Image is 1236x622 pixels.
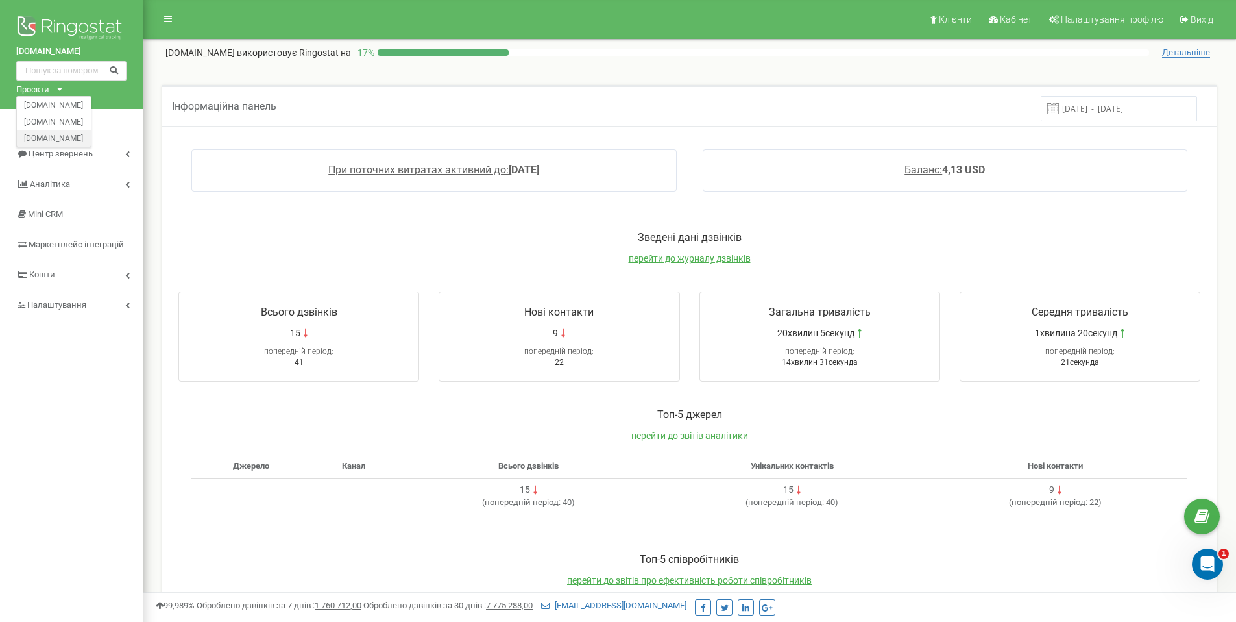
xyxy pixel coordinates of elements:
span: ( 40 ) [745,497,838,507]
span: попередній період: [1045,347,1115,356]
a: Баланс:4,13 USD [904,164,985,176]
u: 1 760 712,00 [315,601,361,610]
span: 14хвилин 31секунда [782,358,858,367]
span: Оброблено дзвінків за 30 днів : [363,601,533,610]
div: 15 [783,484,794,497]
span: Середня тривалість [1032,306,1128,318]
span: попередній період: [264,347,333,356]
span: При поточних витратах активний до: [328,164,509,176]
span: Кабінет [1000,14,1032,25]
p: [DOMAIN_NAME] [165,46,351,59]
span: Маркетплейс інтеграцій [29,240,124,249]
span: попередній період: [785,347,854,356]
span: Клієнти [939,14,972,25]
span: Унікальних контактів [751,461,834,471]
span: Всього дзвінків [498,461,559,471]
p: 17 % [351,46,378,59]
span: Оброблено дзвінків за 7 днів : [197,601,361,610]
span: Toп-5 співробітників [640,553,739,566]
span: ( 40 ) [482,497,575,507]
span: Загальна тривалість [769,306,871,318]
a: перейти до журналу дзвінків [629,253,751,264]
span: Нові контакти [524,306,594,318]
a: [DOMAIN_NAME] [24,135,83,142]
span: 15 [290,327,300,340]
span: 1хвилина 20секунд [1035,327,1117,340]
span: попередній період: [748,497,824,507]
span: Аналiтика [30,179,70,189]
span: Mini CRM [28,209,63,219]
input: Пошук за номером [16,61,127,81]
span: Вихід [1191,14,1213,25]
u: 7 775 288,00 [486,601,533,610]
span: попередній період: [1012,497,1087,507]
span: 41 [295,358,304,367]
span: 9 [553,327,558,340]
span: Інформаційна панель [172,100,276,112]
span: Toп-5 джерел [657,408,722,421]
a: [DOMAIN_NAME] [24,101,83,108]
span: Всього дзвінків [261,306,337,318]
a: [EMAIL_ADDRESS][DOMAIN_NAME] [541,601,686,610]
span: ( 22 ) [1009,497,1102,507]
span: Канал [342,461,365,471]
a: перейти до звітів про ефективність роботи співробітників [567,575,812,586]
span: використовує Ringostat на [237,47,351,58]
span: 22 [555,358,564,367]
span: попередній період: [524,347,594,356]
span: Центр звернень [29,149,93,158]
span: Джерело [233,461,269,471]
span: 99,989% [156,601,195,610]
span: Детальніше [1162,47,1210,58]
span: попередній період: [485,497,561,507]
a: перейти до звітів аналітики [631,430,748,441]
a: [DOMAIN_NAME] [24,118,83,125]
a: [DOMAIN_NAME] [16,45,127,58]
img: Ringostat logo [16,13,127,45]
span: 1 [1218,549,1229,559]
span: Налаштування [27,300,86,310]
div: 9 [1049,484,1054,497]
iframe: Intercom live chat [1192,549,1223,580]
span: Зведені дані дзвінків [638,231,742,243]
span: Баланс: [904,164,942,176]
span: Налаштування профілю [1061,14,1163,25]
a: При поточних витратах активний до:[DATE] [328,164,539,176]
span: 21секунда [1061,358,1099,367]
span: 20хвилин 5секунд [777,327,854,340]
span: Кошти [29,269,55,279]
div: 15 [520,484,530,497]
div: Проєкти [16,84,49,96]
span: Нові контакти [1028,461,1083,471]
